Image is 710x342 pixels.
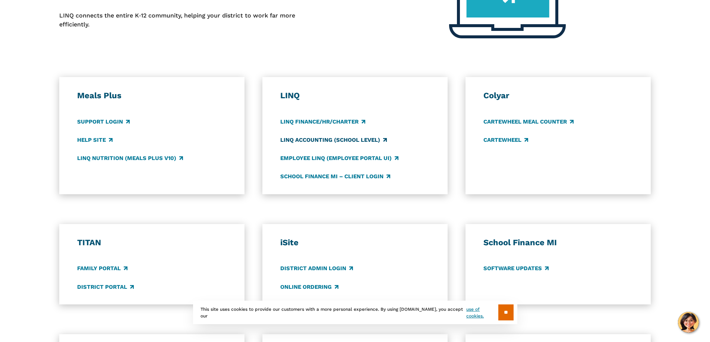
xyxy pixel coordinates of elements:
[77,118,130,126] a: Support Login
[77,136,113,144] a: Help Site
[280,172,390,180] a: School Finance MI – Client Login
[280,283,338,291] a: Online Ordering
[280,237,430,248] h3: iSite
[483,136,528,144] a: CARTEWHEEL
[193,301,517,324] div: This site uses cookies to provide our customers with a more personal experience. By using [DOMAIN...
[280,154,398,162] a: Employee LINQ (Employee Portal UI)
[77,90,227,101] h3: Meals Plus
[483,118,574,126] a: CARTEWHEEL Meal Counter
[483,237,633,248] h3: School Finance MI
[77,154,183,162] a: LINQ Nutrition (Meals Plus v10)
[77,265,127,273] a: Family Portal
[466,306,498,319] a: use of cookies.
[77,237,227,248] h3: TITAN
[483,90,633,101] h3: Colyar
[280,118,365,126] a: LINQ Finance/HR/Charter
[678,312,699,333] button: Hello, have a question? Let’s chat.
[280,90,430,101] h3: LINQ
[59,11,296,29] p: LINQ connects the entire K‑12 community, helping your district to work far more efficiently.
[77,283,134,291] a: District Portal
[280,136,387,144] a: LINQ Accounting (school level)
[280,265,353,273] a: District Admin Login
[483,265,549,273] a: Software Updates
